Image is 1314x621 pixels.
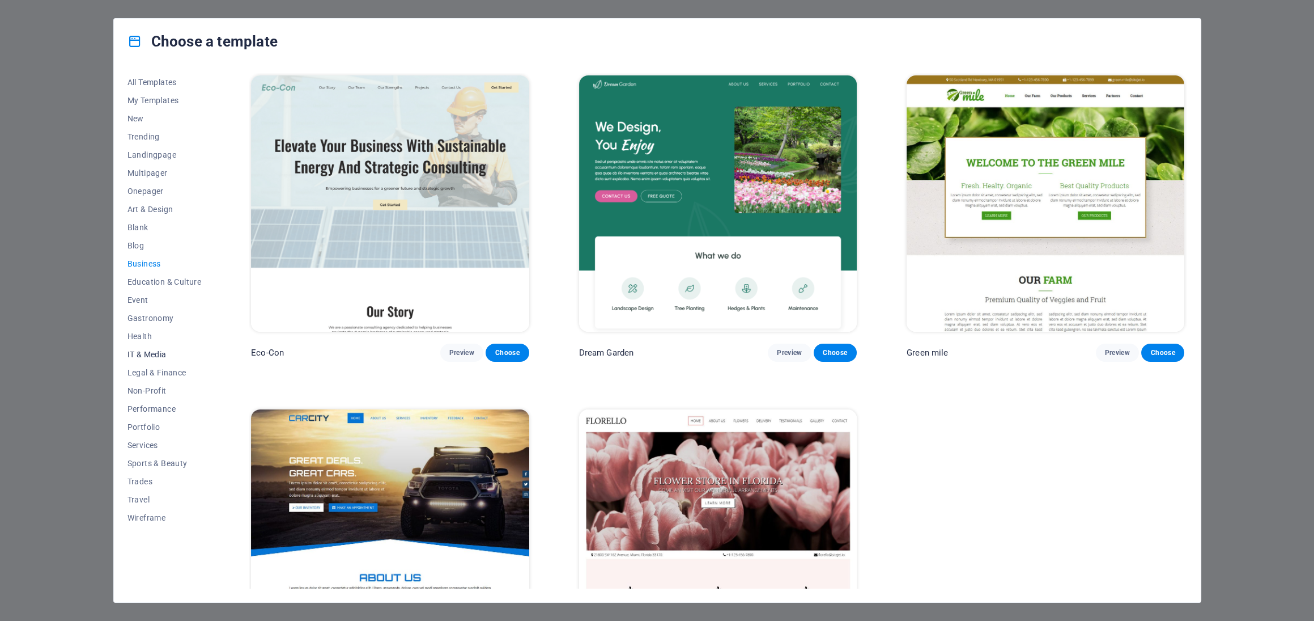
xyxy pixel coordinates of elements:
[127,150,202,159] span: Landingpage
[440,344,483,362] button: Preview
[127,459,202,468] span: Sports & Beauty
[251,347,284,358] p: Eco-Con
[127,73,202,91] button: All Templates
[486,344,529,362] button: Choose
[127,146,202,164] button: Landingpage
[127,91,202,109] button: My Templates
[127,200,202,218] button: Art & Design
[127,114,202,123] span: New
[127,332,202,341] span: Health
[579,347,634,358] p: Dream Garden
[127,327,202,345] button: Health
[127,436,202,454] button: Services
[127,350,202,359] span: IT & Media
[251,75,529,332] img: Eco-Con
[127,491,202,509] button: Travel
[127,187,202,196] span: Onepager
[127,509,202,527] button: Wireframe
[127,382,202,400] button: Non-Profit
[495,348,520,357] span: Choose
[579,75,857,332] img: Dream Garden
[127,495,202,504] span: Travel
[823,348,848,357] span: Choose
[1105,348,1130,357] span: Preview
[1141,344,1184,362] button: Choose
[127,78,202,87] span: All Templates
[127,182,202,200] button: Onepager
[1150,348,1175,357] span: Choose
[127,259,202,268] span: Business
[127,314,202,323] span: Gastronomy
[127,513,202,522] span: Wireframe
[127,423,202,432] span: Portfolio
[127,128,202,146] button: Trending
[814,344,857,362] button: Choose
[127,364,202,382] button: Legal & Finance
[907,75,1184,332] img: Green mile
[127,241,202,250] span: Blog
[127,477,202,486] span: Trades
[127,223,202,232] span: Blank
[127,345,202,364] button: IT & Media
[127,236,202,255] button: Blog
[127,96,202,105] span: My Templates
[127,404,202,413] span: Performance
[127,168,202,178] span: Multipager
[127,441,202,450] span: Services
[768,344,811,362] button: Preview
[127,295,202,305] span: Event
[127,218,202,236] button: Blank
[127,309,202,327] button: Gastronomy
[127,255,202,273] button: Business
[127,132,202,141] span: Trending
[1096,344,1139,362] button: Preview
[127,400,202,418] button: Performance
[777,348,802,357] span: Preview
[907,347,948,358] p: Green mile
[127,291,202,309] button: Event
[127,205,202,214] span: Art & Design
[449,348,474,357] span: Preview
[127,277,202,286] span: Education & Culture
[127,386,202,395] span: Non-Profit
[127,109,202,128] button: New
[127,273,202,291] button: Education & Culture
[127,472,202,491] button: Trades
[127,454,202,472] button: Sports & Beauty
[127,418,202,436] button: Portfolio
[127,368,202,377] span: Legal & Finance
[127,164,202,182] button: Multipager
[127,32,278,50] h4: Choose a template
